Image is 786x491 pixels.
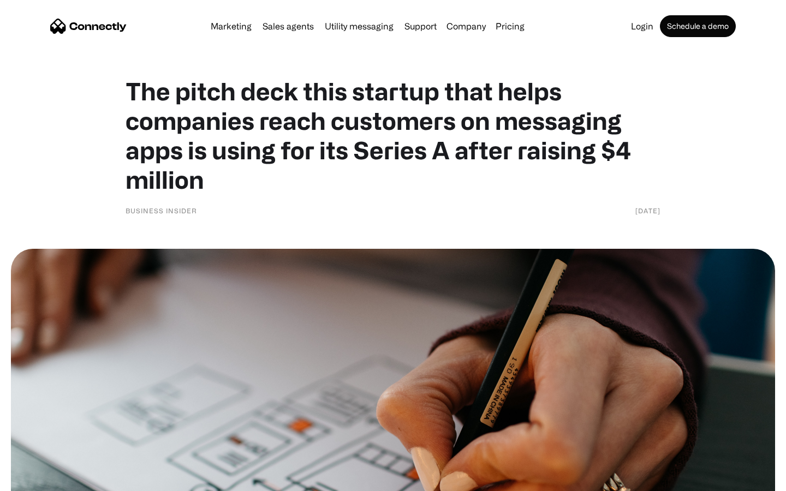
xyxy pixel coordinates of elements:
[126,205,197,216] div: Business Insider
[446,19,486,34] div: Company
[126,76,660,194] h1: The pitch deck this startup that helps companies reach customers on messaging apps is using for i...
[491,22,529,31] a: Pricing
[627,22,658,31] a: Login
[635,205,660,216] div: [DATE]
[320,22,398,31] a: Utility messaging
[11,472,65,487] aside: Language selected: English
[22,472,65,487] ul: Language list
[258,22,318,31] a: Sales agents
[206,22,256,31] a: Marketing
[660,15,736,37] a: Schedule a demo
[400,22,441,31] a: Support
